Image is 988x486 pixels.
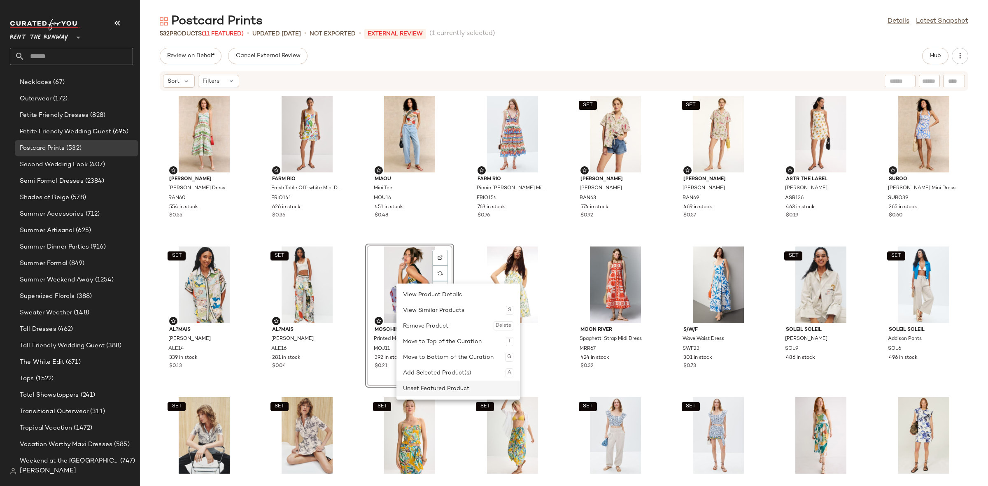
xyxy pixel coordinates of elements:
[272,212,285,219] span: $0.36
[403,349,513,365] div: Move to Bottom of the Curation
[160,48,221,64] button: Review on Behalf
[20,94,51,104] span: Outerwear
[786,204,815,211] span: 463 in stock
[168,251,186,260] button: SET
[89,242,106,252] span: (916)
[478,204,505,211] span: 763 in stock
[20,440,112,449] span: Vacation Worthy Maxi Dresses
[20,209,84,219] span: Summer Accessories
[403,365,513,381] div: Add Selected Product(s)
[889,212,903,219] span: $0.60
[10,19,80,30] img: cfy_white_logo.C9jOOHJF.svg
[682,101,700,110] button: SET
[683,354,712,362] span: 301 in stock
[274,319,279,323] img: svg%3e
[163,246,246,323] img: ALE14.jpg
[88,160,105,170] span: (407)
[167,53,214,59] span: Review on Behalf
[494,321,513,330] div: Delete
[272,326,342,334] span: AL?MAIS
[69,193,86,202] span: (578)
[160,30,244,38] div: Products
[247,29,249,39] span: •
[169,176,239,183] span: [PERSON_NAME]
[34,374,54,384] span: (1522)
[51,94,68,104] span: (172)
[922,48,948,64] button: Hub
[171,168,176,173] img: svg%3e
[579,402,597,411] button: SET
[891,253,901,259] span: SET
[310,30,356,38] p: Not Exported
[20,242,89,252] span: Summer Dinner Parties
[889,326,959,334] span: Soleil Soleil
[20,111,89,120] span: Petite Friendly Dresses
[375,204,403,211] span: 451 in stock
[359,29,361,39] span: •
[580,326,650,334] span: Moon River
[685,168,690,173] img: svg%3e
[579,101,597,110] button: SET
[580,363,594,370] span: $0.32
[785,335,827,343] span: [PERSON_NAME]
[168,402,186,411] button: SET
[582,168,587,173] img: svg%3e
[160,13,263,30] div: Postcard Prints
[111,127,128,137] span: (695)
[429,29,495,39] span: (1 currently selected)
[779,96,862,172] img: ASR136.jpg
[480,404,490,409] span: SET
[163,397,246,474] img: ZDV105.jpg
[683,345,699,353] span: SWF23
[677,96,760,172] img: RAN69.jpg
[505,353,513,362] div: G
[272,176,342,183] span: FARM Rio
[888,195,908,202] span: SUBO39
[377,404,387,409] span: SET
[105,341,122,351] span: (388)
[478,176,548,183] span: FARM Rio
[119,456,135,466] span: (747)
[89,111,105,120] span: (828)
[10,28,68,43] span: Rent the Runway
[160,31,170,37] span: 532
[785,185,827,192] span: [PERSON_NAME]
[272,204,301,211] span: 626 in stock
[368,96,451,172] img: MOU16.jpg
[65,144,82,153] span: (532)
[68,259,85,268] span: (849)
[20,391,79,400] span: Total Showstoppers
[20,423,72,433] span: Tropical Vacation
[304,29,306,39] span: •
[438,271,443,276] img: svg%3e
[270,251,289,260] button: SET
[368,397,451,474] img: ROS9.jpg
[784,251,802,260] button: SET
[683,335,724,343] span: Wave Waist Dress
[169,354,198,362] span: 339 in stock
[266,397,349,474] img: ZDV106.jpg
[580,354,609,362] span: 424 in stock
[169,363,182,370] span: $0.13
[786,326,856,334] span: Soleil Soleil
[682,402,700,411] button: SET
[252,30,301,38] p: updated [DATE]
[677,397,760,474] img: ROS8.jpg
[75,292,92,301] span: (388)
[203,77,219,86] span: Filters
[779,397,862,474] img: DMN96.jpg
[169,326,239,334] span: AL?MAIS
[93,275,114,285] span: (1254)
[583,404,593,409] span: SET
[10,468,16,474] img: svg%3e
[785,345,798,353] span: SOL9
[20,325,56,334] span: Tall Dresses
[20,127,111,137] span: Petite Friendly Wedding Guest
[376,168,381,173] img: svg%3e
[403,334,513,349] div: Move to Top of the Curation
[476,402,494,411] button: SET
[271,185,341,192] span: Fresh Table Off-white Mini Dress
[72,308,89,318] span: (148)
[683,363,696,370] span: $0.73
[171,253,182,259] span: SET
